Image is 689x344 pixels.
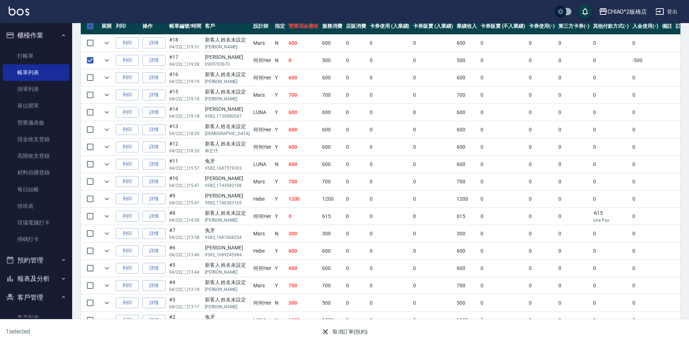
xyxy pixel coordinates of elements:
[320,87,344,104] td: 700
[368,191,412,208] td: 0
[9,6,29,16] img: Logo
[591,52,631,69] td: 0
[167,121,203,138] td: #13
[591,69,631,86] td: 0
[251,69,273,86] td: 何何Her
[142,159,166,170] a: 詳情
[479,173,527,190] td: 0
[591,18,631,35] th: 其他付款方式(-)
[368,52,412,69] td: 0
[320,208,344,225] td: 615
[557,121,591,138] td: 0
[287,104,321,121] td: 600
[3,131,69,148] a: 現金收支登錄
[3,198,69,214] a: 排班表
[100,18,114,35] th: 展開
[205,105,250,113] div: [PERSON_NAME]
[631,104,660,121] td: 0
[557,191,591,208] td: 0
[591,139,631,156] td: 0
[320,173,344,190] td: 700
[142,141,166,153] a: 詳情
[167,69,203,86] td: #16
[116,107,139,118] button: 列印
[3,251,69,270] button: 預約管理
[101,263,112,274] button: expand row
[273,156,287,173] td: N
[142,124,166,135] a: 詳情
[591,225,631,242] td: 0
[101,228,112,239] button: expand row
[318,325,370,339] button: 取消訂單(預約)
[557,35,591,52] td: 0
[320,191,344,208] td: 1200
[368,35,412,52] td: 0
[320,156,344,173] td: 600
[455,139,479,156] td: 600
[116,55,139,66] button: 列印
[116,280,139,291] button: 列印
[455,18,479,35] th: 業績收入
[320,225,344,242] td: 300
[527,208,557,225] td: 0
[116,159,139,170] button: 列印
[527,191,557,208] td: 0
[3,231,69,248] a: 掃碼打卡
[411,173,455,190] td: 0
[287,18,321,35] th: 營業現金應收
[287,52,321,69] td: 0
[320,35,344,52] td: 600
[411,225,455,242] td: 0
[591,35,631,52] td: 0
[169,217,201,223] p: 04/22 (二) 14:58
[479,139,527,156] td: 0
[205,78,250,85] p: [PERSON_NAME]
[273,191,287,208] td: Y
[273,121,287,138] td: Y
[203,18,251,35] th: 客戶
[455,121,479,138] td: 600
[3,148,69,164] a: 高階收支登錄
[455,156,479,173] td: 600
[251,225,273,242] td: Mars
[527,173,557,190] td: 0
[142,297,166,309] a: 詳情
[527,225,557,242] td: 0
[251,18,273,35] th: 設計師
[631,208,660,225] td: 0
[368,208,412,225] td: 0
[169,44,201,50] p: 04/22 (二) 19:31
[411,35,455,52] td: 0
[167,208,203,225] td: #8
[411,121,455,138] td: 0
[251,208,273,225] td: 何何Her
[344,139,368,156] td: 0
[3,26,69,45] button: 櫃檯作業
[205,53,250,61] div: [PERSON_NAME]
[101,107,112,118] button: expand row
[591,104,631,121] td: 0
[142,228,166,239] a: 詳情
[479,18,527,35] th: 卡券販賣 (不入業績)
[320,121,344,138] td: 600
[142,245,166,257] a: 詳情
[142,263,166,274] a: 詳情
[116,193,139,205] button: 列印
[3,64,69,81] a: 帳單列表
[557,225,591,242] td: 0
[101,193,112,204] button: expand row
[344,104,368,121] td: 0
[251,191,273,208] td: Hebe
[167,139,203,156] td: #12
[411,87,455,104] td: 0
[169,78,201,85] p: 04/22 (二) 19:19
[167,104,203,121] td: #14
[411,208,455,225] td: 0
[273,35,287,52] td: N
[142,90,166,101] a: 詳情
[205,71,250,78] div: 新客人 姓名未設定
[631,173,660,190] td: 0
[287,173,321,190] td: 700
[287,69,321,86] td: 600
[273,225,287,242] td: N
